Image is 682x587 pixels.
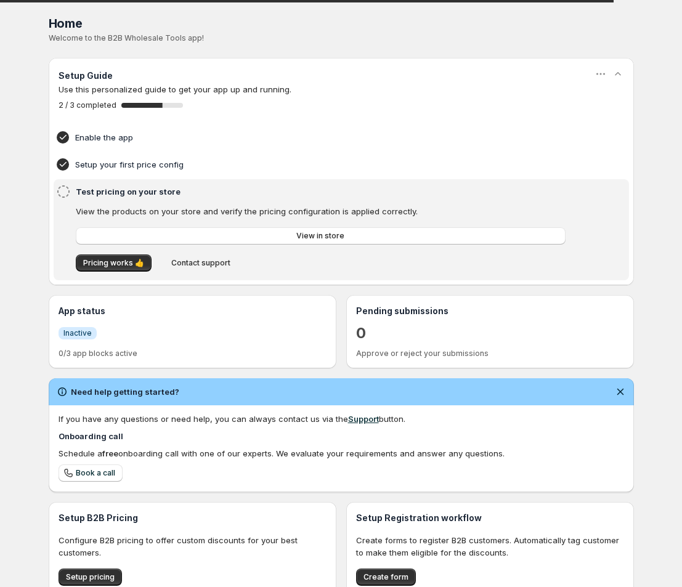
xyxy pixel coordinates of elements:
button: Contact support [164,254,238,272]
div: Schedule a onboarding call with one of our experts. We evaluate your requirements and answer any ... [59,447,624,459]
span: 2 / 3 completed [59,100,116,110]
button: Dismiss notification [612,383,629,400]
button: Pricing works 👍 [76,254,152,272]
span: Pricing works 👍 [83,258,144,268]
b: free [102,448,118,458]
button: Create form [356,569,416,586]
h3: App status [59,305,327,317]
span: Setup pricing [66,572,115,582]
h4: Setup your first price config [75,158,569,171]
span: Book a call [76,468,115,478]
h3: Setup Guide [59,70,113,82]
span: Contact support [171,258,230,268]
span: Create form [363,572,408,582]
h2: Need help getting started? [71,386,179,398]
a: Support [348,414,379,424]
h3: Setup Registration workflow [356,512,624,524]
h3: Setup B2B Pricing [59,512,327,524]
h4: Enable the app [75,131,569,144]
h3: Pending submissions [356,305,624,317]
p: Use this personalized guide to get your app up and running. [59,83,624,95]
button: Setup pricing [59,569,122,586]
div: If you have any questions or need help, you can always contact us via the button. [59,413,624,425]
a: Book a call [59,464,123,482]
p: Create forms to register B2B customers. Automatically tag customer to make them eligible for the ... [356,534,624,559]
p: View the products on your store and verify the pricing configuration is applied correctly. [76,205,566,217]
p: Welcome to the B2B Wholesale Tools app! [49,33,634,43]
p: 0/3 app blocks active [59,349,327,358]
a: 0 [356,323,366,343]
p: Approve or reject your submissions [356,349,624,358]
a: InfoInactive [59,326,97,339]
span: Home [49,16,83,31]
a: View in store [76,227,566,245]
p: Configure B2B pricing to offer custom discounts for your best customers. [59,534,327,559]
h4: Onboarding call [59,430,624,442]
h4: Test pricing on your store [76,185,569,198]
span: View in store [296,231,344,241]
span: Inactive [63,328,92,338]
